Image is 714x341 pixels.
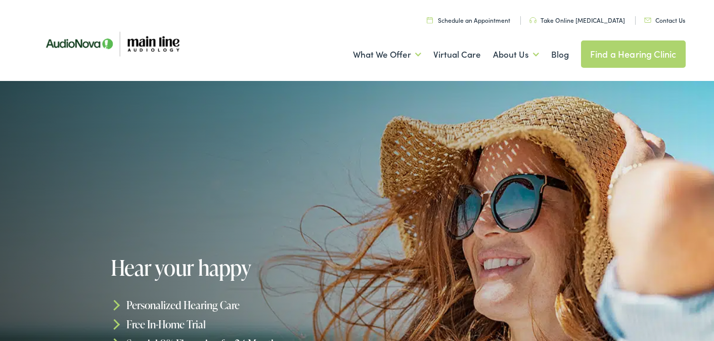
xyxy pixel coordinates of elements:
[111,295,361,315] li: Personalized Hearing Care
[529,16,625,24] a: Take Online [MEDICAL_DATA]
[433,36,481,73] a: Virtual Care
[427,17,433,23] img: utility icon
[551,36,569,73] a: Blog
[644,18,651,23] img: utility icon
[493,36,539,73] a: About Us
[111,256,361,279] h1: Hear your happy
[353,36,421,73] a: What We Offer
[529,17,537,23] img: utility icon
[644,16,685,24] a: Contact Us
[111,315,361,334] li: Free In-Home Trial
[581,40,686,68] a: Find a Hearing Clinic
[427,16,510,24] a: Schedule an Appointment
